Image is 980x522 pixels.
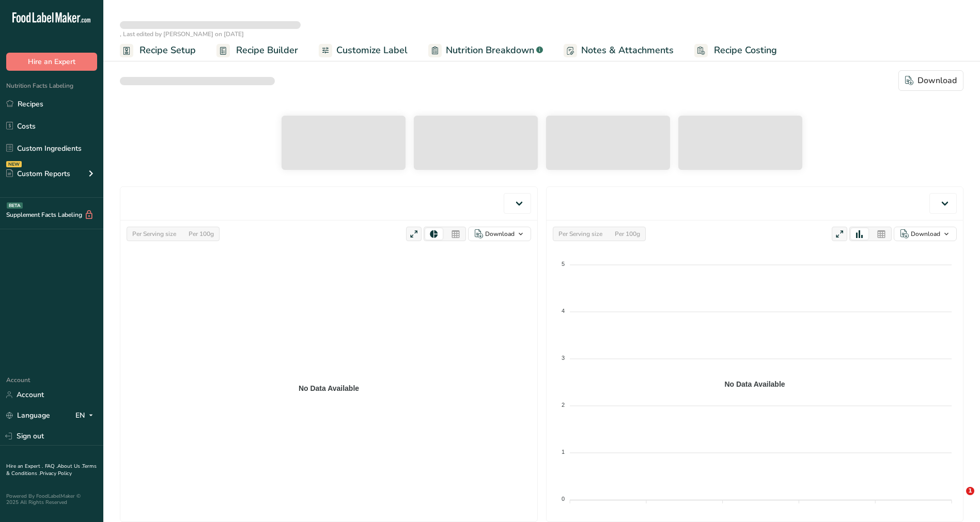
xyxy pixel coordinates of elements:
div: Per 100g [611,228,644,240]
span: 1 [966,487,974,495]
div: NEW [6,161,22,167]
div: EN [75,409,97,422]
tspan: 2 [562,402,565,408]
div: Download [905,74,957,87]
div: Per Serving size [554,228,606,240]
button: Download [898,70,963,91]
div: BETA [7,202,23,209]
iframe: Intercom live chat [945,487,970,512]
div: Powered By FoodLabelMaker © 2025 All Rights Reserved [6,493,97,505]
a: Privacy Policy [40,470,72,477]
a: Recipe Setup [120,39,196,62]
div: Download [485,229,515,239]
button: Hire an Expert [6,53,97,71]
a: About Us . [57,463,82,470]
span: Customize Label [336,43,408,57]
span: Recipe Builder [236,43,298,57]
div: Per 100g [184,228,218,240]
a: Language [6,406,50,424]
a: Terms & Conditions . [6,463,97,477]
tspan: 4 [562,308,565,314]
button: Download [468,227,531,241]
tspan: 0 [562,496,565,502]
a: Hire an Expert . [6,463,43,470]
tspan: 1 [562,449,565,455]
span: Recipe Costing [714,43,777,57]
div: Download [911,229,940,239]
span: Recipe Setup [139,43,196,57]
span: Notes & Attachments [581,43,674,57]
text: No Data Available [299,384,359,392]
a: FAQ . [45,463,57,470]
tspan: 3 [562,355,565,361]
tspan: 5 [562,261,565,267]
text: No Data Available [724,380,785,388]
span: , Last edited by [PERSON_NAME] on [DATE] [120,30,244,38]
a: Recipe Costing [694,39,777,62]
button: Download [894,227,957,241]
a: Recipe Builder [216,39,298,62]
a: Customize Label [319,39,408,62]
a: Nutrition Breakdown [428,39,543,62]
div: Custom Reports [6,168,70,179]
span: Nutrition Breakdown [446,43,534,57]
div: Per Serving size [128,228,180,240]
a: Notes & Attachments [564,39,674,62]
